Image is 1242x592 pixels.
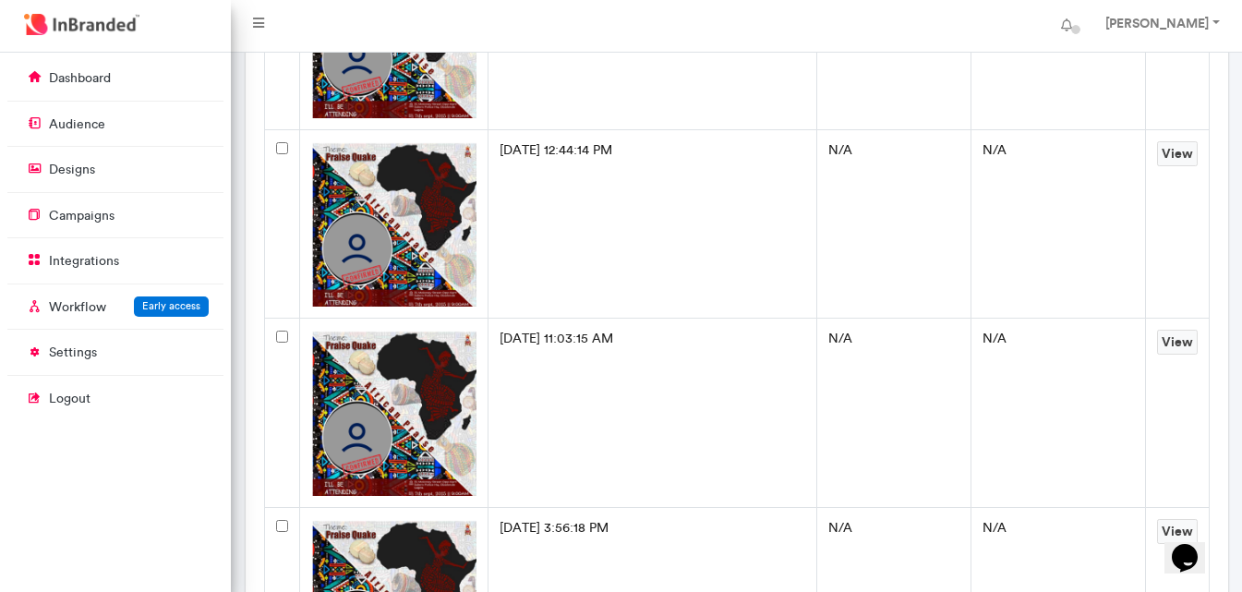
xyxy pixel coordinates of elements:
[1157,519,1198,544] a: View
[49,161,95,179] p: designs
[7,198,223,233] a: campaigns
[971,319,1145,508] td: N/A
[49,207,115,225] p: campaigns
[7,151,223,187] a: designs
[971,129,1145,319] td: N/A
[1087,7,1235,44] a: [PERSON_NAME]
[19,9,144,40] img: InBranded Logo
[816,129,971,319] td: N/A
[49,344,97,362] p: settings
[7,243,223,278] a: integrations
[7,334,223,369] a: settings
[49,115,105,134] p: audience
[1105,15,1209,31] strong: [PERSON_NAME]
[49,390,90,408] p: logout
[49,69,111,88] p: dashboard
[49,252,119,271] p: integrations
[7,106,223,141] a: audience
[7,60,223,95] a: dashboard
[488,129,817,319] td: [DATE] 12:44:14 PM
[488,319,817,508] td: [DATE] 11:03:15 AM
[7,289,223,324] a: WorkflowEarly access
[49,298,106,317] p: Workflow
[1157,330,1198,355] a: View
[311,330,477,496] img: 3247fa27-da1c-4c25-a927-0adf20c77a30.png
[1164,518,1224,574] iframe: chat widget
[311,141,477,308] img: 25122a46-39b8-461f-910d-2f786600c2c0.png
[816,319,971,508] td: N/A
[142,299,200,312] span: Early access
[1157,141,1198,166] a: View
